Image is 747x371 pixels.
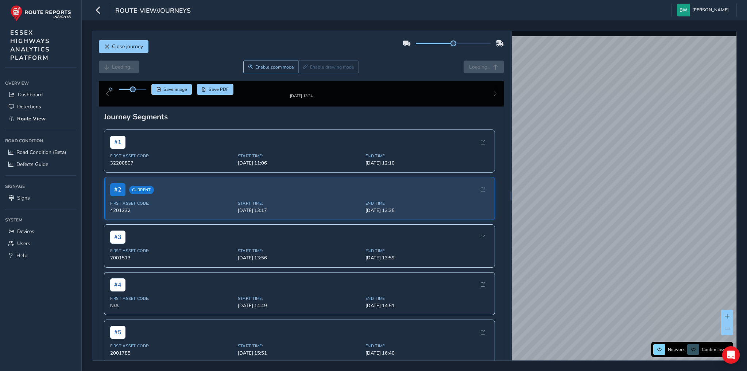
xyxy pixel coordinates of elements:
div: Journey Segments [104,117,499,128]
a: Users [5,237,76,250]
span: # 3 [110,236,125,250]
span: Detections [17,103,41,110]
span: [DATE] 13:35 [365,213,489,220]
span: [DATE] 12:10 [365,166,489,172]
div: Road Condition [5,135,76,146]
span: First Asset Code: [110,302,233,307]
a: Help [5,250,76,262]
span: Save PDF [209,86,229,92]
span: Start Time: [238,159,361,165]
div: Open Intercom Messenger [722,346,740,364]
div: [DATE] 13:24 [279,99,324,104]
span: [DATE] 16:40 [365,356,489,362]
span: [DATE] 14:49 [238,308,361,315]
span: Close journey [112,43,143,50]
span: 32200807 [110,166,233,172]
button: PDF [197,84,234,95]
span: ESSEX HIGHWAYS ANALYTICS PLATFORM [10,28,50,62]
span: Devices [17,228,34,235]
button: Save [151,84,192,95]
span: Start Time: [238,349,361,355]
span: # 4 [110,284,125,297]
span: 2001785 [110,356,233,362]
a: Route View [5,113,76,125]
span: End Time: [365,302,489,307]
span: Current [129,192,154,200]
a: Detections [5,101,76,113]
span: Enable zoom mode [255,64,294,70]
span: End Time: [365,349,489,355]
span: Save image [163,86,187,92]
span: Confirm assets [702,347,731,352]
span: # 2 [110,189,125,202]
span: First Asset Code: [110,254,233,259]
span: First Asset Code: [110,159,233,165]
span: [DATE] 11:06 [238,166,361,172]
span: Help [16,252,27,259]
span: # 1 [110,142,125,155]
span: End Time: [365,254,489,259]
button: [PERSON_NAME] [677,4,731,16]
span: # 5 [110,332,125,345]
span: First Asset Code: [110,349,233,355]
button: Zoom [243,61,298,73]
span: [DATE] 15:51 [238,356,361,362]
span: [DATE] 14:51 [365,308,489,315]
img: diamond-layout [677,4,690,16]
a: Road Condition (Beta) [5,146,76,158]
div: Overview [5,78,76,89]
span: 2001513 [110,260,233,267]
span: Start Time: [238,302,361,307]
span: Network [668,347,685,352]
span: [DATE] 13:17 [238,213,361,220]
span: Start Time: [238,254,361,259]
img: Thumbnail frame [279,92,324,99]
span: route-view/journeys [115,6,191,16]
span: Users [17,240,30,247]
img: rr logo [10,5,71,22]
span: Road Condition (Beta) [16,149,66,156]
span: [DATE] 13:56 [238,260,361,267]
span: [PERSON_NAME] [692,4,729,16]
div: Signage [5,181,76,192]
button: Close journey [99,40,148,53]
span: End Time: [365,206,489,212]
span: 4201232 [110,213,233,220]
span: N/A [110,308,233,315]
span: [DATE] 13:59 [365,260,489,267]
span: Signs [17,194,30,201]
span: Defects Guide [16,161,48,168]
a: Defects Guide [5,158,76,170]
span: Route View [17,115,46,122]
span: First Asset Code: [110,206,233,212]
a: Dashboard [5,89,76,101]
div: System [5,215,76,225]
a: Signs [5,192,76,204]
span: Dashboard [18,91,43,98]
span: End Time: [365,159,489,165]
a: Devices [5,225,76,237]
span: Start Time: [238,206,361,212]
